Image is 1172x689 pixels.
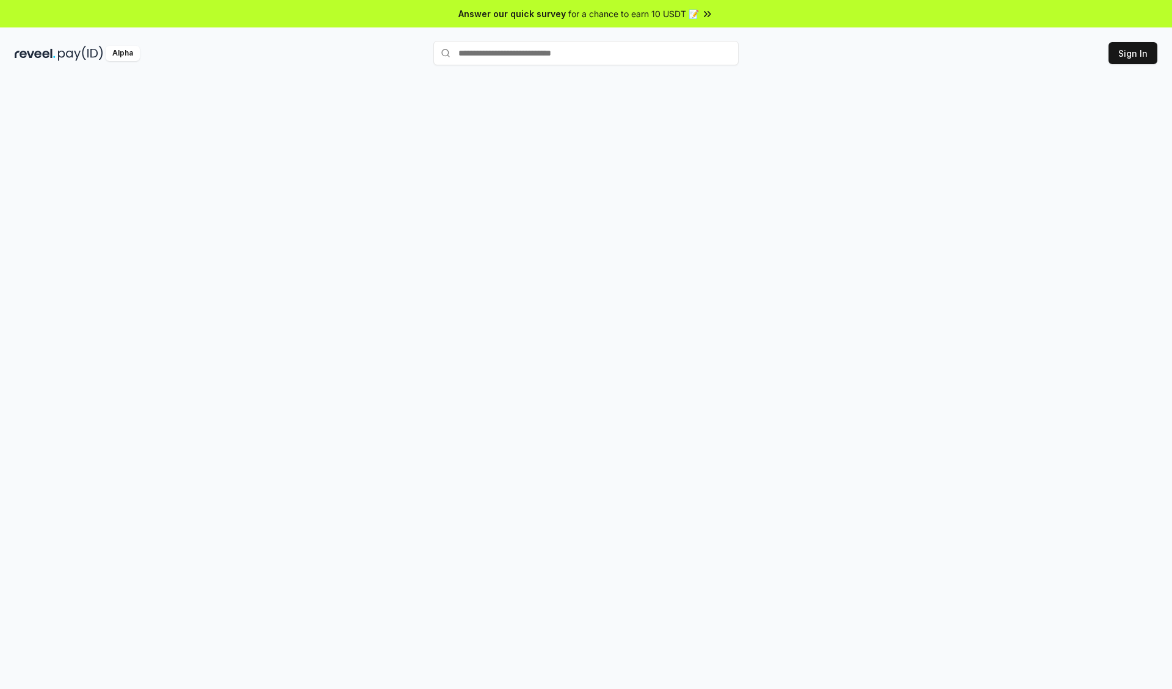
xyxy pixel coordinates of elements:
div: Alpha [106,46,140,61]
img: reveel_dark [15,46,56,61]
span: Answer our quick survey [458,7,566,20]
img: pay_id [58,46,103,61]
button: Sign In [1109,42,1157,64]
span: for a chance to earn 10 USDT 📝 [568,7,699,20]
